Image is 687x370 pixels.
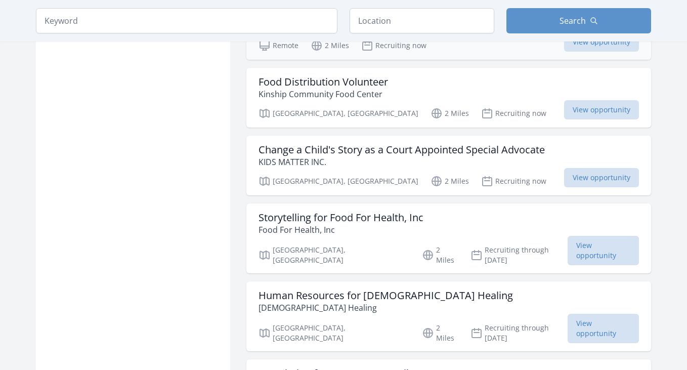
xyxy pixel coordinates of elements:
[470,245,568,265] p: Recruiting through [DATE]
[568,314,639,343] span: View opportunity
[506,8,651,33] button: Search
[311,39,349,52] p: 2 Miles
[259,290,513,302] h3: Human Resources for [DEMOGRAPHIC_DATA] Healing
[481,107,546,119] p: Recruiting now
[350,8,494,33] input: Location
[259,323,410,343] p: [GEOGRAPHIC_DATA], [GEOGRAPHIC_DATA]
[259,39,298,52] p: Remote
[259,245,410,265] p: [GEOGRAPHIC_DATA], [GEOGRAPHIC_DATA]
[431,107,469,119] p: 2 Miles
[259,76,388,88] h3: Food Distribution Volunteer
[568,236,639,265] span: View opportunity
[422,323,458,343] p: 2 Miles
[259,88,388,100] p: Kinship Community Food Center
[259,175,418,187] p: [GEOGRAPHIC_DATA], [GEOGRAPHIC_DATA]
[470,323,568,343] p: Recruiting through [DATE]
[246,203,651,273] a: Storytelling for Food For Health, Inc Food For Health, Inc [GEOGRAPHIC_DATA], [GEOGRAPHIC_DATA] 2...
[564,100,639,119] span: View opportunity
[246,136,651,195] a: Change a Child's Story as a Court Appointed Special Advocate KIDS MATTER INC. [GEOGRAPHIC_DATA], ...
[564,168,639,187] span: View opportunity
[564,32,639,52] span: View opportunity
[259,302,513,314] p: [DEMOGRAPHIC_DATA] Healing
[246,281,651,351] a: Human Resources for [DEMOGRAPHIC_DATA] Healing [DEMOGRAPHIC_DATA] Healing [GEOGRAPHIC_DATA], [GEO...
[259,212,423,224] h3: Storytelling for Food For Health, Inc
[361,39,426,52] p: Recruiting now
[481,175,546,187] p: Recruiting now
[422,245,458,265] p: 2 Miles
[246,68,651,128] a: Food Distribution Volunteer Kinship Community Food Center [GEOGRAPHIC_DATA], [GEOGRAPHIC_DATA] 2 ...
[259,224,423,236] p: Food For Health, Inc
[259,156,545,168] p: KIDS MATTER INC.
[259,144,545,156] h3: Change a Child's Story as a Court Appointed Special Advocate
[259,107,418,119] p: [GEOGRAPHIC_DATA], [GEOGRAPHIC_DATA]
[431,175,469,187] p: 2 Miles
[560,15,586,27] span: Search
[36,8,337,33] input: Keyword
